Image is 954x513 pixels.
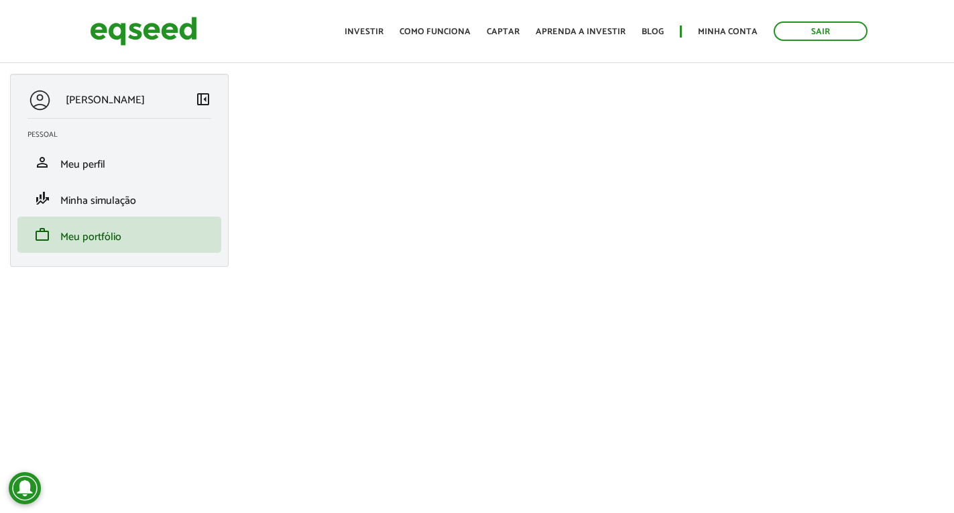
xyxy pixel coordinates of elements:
a: Investir [345,27,383,36]
span: Minha simulação [60,192,136,210]
a: Aprenda a investir [536,27,625,36]
a: Blog [642,27,664,36]
span: left_panel_close [195,91,211,107]
p: [PERSON_NAME] [66,94,145,107]
span: Meu portfólio [60,228,121,246]
a: finance_modeMinha simulação [27,190,211,207]
span: person [34,154,50,170]
li: Minha simulação [17,180,221,217]
h2: Pessoal [27,131,221,139]
span: Meu perfil [60,156,105,174]
li: Meu portfólio [17,217,221,253]
a: personMeu perfil [27,154,211,170]
a: Sair [774,21,868,41]
a: Colapsar menu [195,91,211,110]
a: workMeu portfólio [27,227,211,243]
img: EqSeed [90,13,197,49]
a: Minha conta [698,27,758,36]
span: work [34,227,50,243]
span: finance_mode [34,190,50,207]
li: Meu perfil [17,144,221,180]
a: Captar [487,27,520,36]
a: Como funciona [400,27,471,36]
